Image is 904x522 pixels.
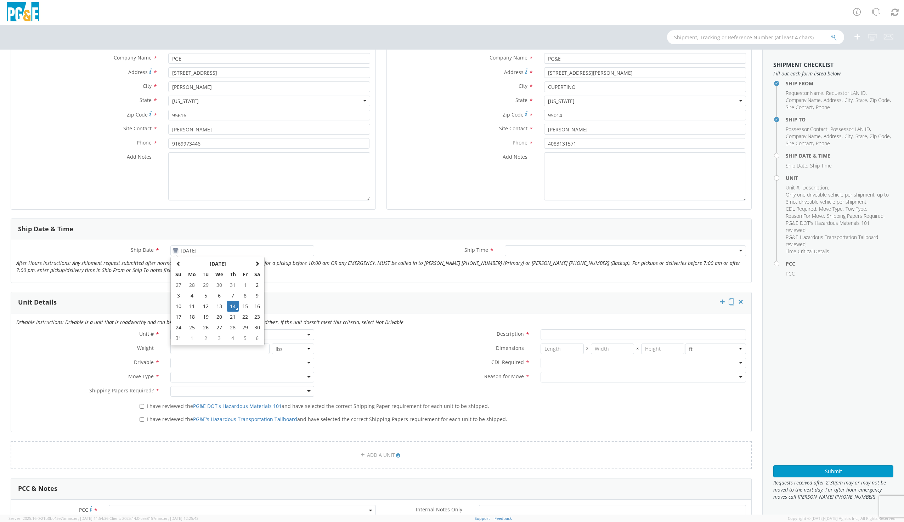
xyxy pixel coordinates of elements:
td: 24 [172,322,185,333]
span: Address [824,97,842,103]
span: Server: 2025.16.0-21b0bc45e7b [9,516,108,521]
span: State [855,97,867,103]
li: , [786,104,814,111]
span: Phone [513,139,527,146]
span: City [844,133,853,140]
h4: Ship From [786,81,893,86]
span: Company Name [114,54,152,61]
input: Shipment, Tracking or Reference Number (at least 4 chars) [667,30,844,44]
td: 30 [212,280,227,290]
td: 18 [185,312,199,322]
td: 28 [227,322,239,333]
span: Phone [137,139,152,146]
div: [US_STATE] [548,98,575,105]
td: 2 [251,280,263,290]
div: [US_STATE] [172,98,199,105]
span: State [140,97,152,103]
span: Internal Notes Only [416,506,462,513]
td: 23 [251,312,263,322]
span: Drivable [134,359,154,365]
td: 6 [212,290,227,301]
input: Height [641,344,684,354]
td: 11 [185,301,199,312]
input: Width [591,344,634,354]
h4: Ship Date & Time [786,153,893,158]
span: Shipping Papers Required [827,212,883,219]
input: I have reviewed thePG&E DOT's Hazardous Materials 101and have selected the correct Shipping Paper... [140,404,144,409]
td: 12 [199,301,212,312]
span: Phone [816,104,830,110]
a: PG&E's Hazardous Transportation Tailboard [193,416,297,422]
span: Previous Month [176,261,181,266]
span: Tow Type [846,205,866,212]
span: State [855,133,867,140]
img: pge-logo-06675f144f4cfa6a6814.png [5,2,41,23]
td: 26 [199,322,212,333]
li: , [830,126,871,133]
span: Unit # [139,330,154,337]
span: X [634,344,641,354]
th: Su [172,269,185,280]
span: I have reviewed the and have selected the correct Shipping Paper requirement for each unit to be ... [147,403,489,409]
span: Shipping Papers Required? [89,387,154,394]
span: Time Critical Details [786,248,829,255]
span: Address [504,69,524,75]
span: Site Contact [786,104,813,110]
li: , [786,191,892,205]
span: Description [802,184,828,191]
th: Mo [185,269,199,280]
a: PG&E DOT's Hazardous Materials 101 [193,403,282,409]
h3: PCC & Notes [18,485,57,492]
td: 27 [172,280,185,290]
th: Sa [251,269,263,280]
th: We [212,269,227,280]
li: , [844,133,854,140]
td: 9 [251,290,263,301]
span: Ship Time [810,162,832,169]
li: , [824,97,843,104]
li: , [826,90,867,97]
td: 29 [199,280,212,290]
span: Ship Date [131,246,154,253]
i: Drivable Instructions: Drivable is a unit that is roadworthy and can be driven over the road by a... [16,319,403,325]
li: , [786,212,825,220]
td: 5 [199,290,212,301]
span: Company Name [490,54,527,61]
td: 8 [239,290,251,301]
td: 15 [239,301,251,312]
span: Add Notes [503,153,527,160]
li: , [846,205,867,212]
span: Ship Date [786,162,807,169]
li: , [786,140,814,147]
th: Fr [239,269,251,280]
span: PCC [786,270,795,277]
span: Unit # [786,184,800,191]
td: 14 [227,301,239,312]
h3: Unit Details [18,299,57,306]
span: Move Type [128,373,154,380]
td: 16 [251,301,263,312]
h4: Ship To [786,117,893,122]
span: PG&E DOT's Hazardous Materials 101 reviewed [786,220,870,233]
td: 5 [239,333,251,344]
td: 27 [212,322,227,333]
span: Zip Code [870,97,890,103]
li: , [786,133,822,140]
span: Reason for Move [484,373,524,380]
td: 1 [185,333,199,344]
span: Only one driveable vehicle per shipment, up to 3 not driveable vehicle per shipment [786,191,889,205]
td: 19 [199,312,212,322]
span: Copyright © [DATE]-[DATE] Agistix Inc., All Rights Reserved [788,516,895,521]
span: Site Contact [786,140,813,147]
span: Move Type [819,205,843,212]
span: Zip Code [870,133,890,140]
li: , [855,97,868,104]
span: Site Contact [123,125,152,132]
span: I have reviewed the and have selected the correct Shipping Papers requirement for each unit to be... [147,416,507,422]
li: , [870,97,891,104]
li: , [802,184,829,191]
li: , [786,220,892,234]
input: I have reviewed thePG&E's Hazardous Transportation Tailboardand have selected the correct Shippin... [140,417,144,422]
span: Ship Time [464,246,488,253]
span: PG&E Hazardous Transportation Tailboard reviewed [786,234,878,248]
